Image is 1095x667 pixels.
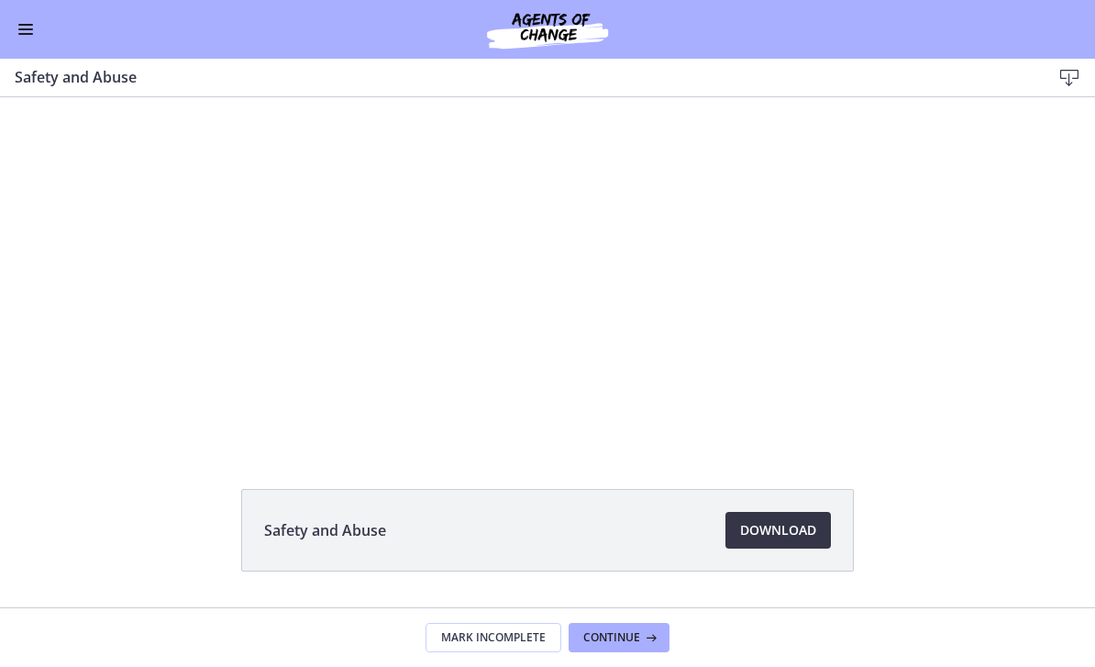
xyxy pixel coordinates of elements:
span: Download [740,519,816,541]
button: Mark Incomplete [426,623,561,652]
a: Download [725,512,831,549]
span: Mark Incomplete [441,630,546,645]
h3: Safety and Abuse [15,66,1022,88]
button: Continue [569,623,669,652]
span: Safety and Abuse [264,519,386,541]
img: Agents of Change [437,7,658,51]
button: Tap for sound [736,11,895,45]
span: Continue [583,630,640,645]
span: Tap for sound [737,18,863,38]
button: Enable menu [15,18,37,40]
